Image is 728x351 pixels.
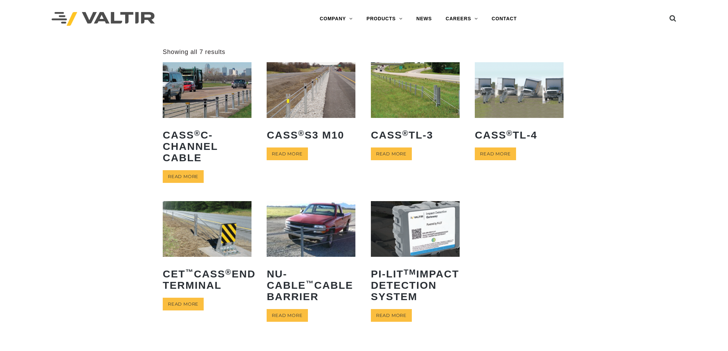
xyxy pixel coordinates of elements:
a: NU-CABLE™Cable Barrier [267,201,355,307]
a: Read more about “CET™ CASS® End Terminal” [163,298,204,310]
h2: NU-CABLE Cable Barrier [267,263,355,307]
a: NEWS [409,12,439,26]
a: Read more about “NU-CABLE™ Cable Barrier” [267,309,308,322]
a: Read more about “CASS® S3 M10” [267,147,308,160]
a: Read more about “CASS® TL-3” [371,147,412,160]
sup: ® [194,129,201,138]
a: Read more about “CASS® TL-4” [475,147,516,160]
a: CASS®TL-3 [371,62,460,145]
a: CAREERS [439,12,485,26]
a: COMPANY [313,12,360,26]
a: CASS®TL-4 [475,62,564,145]
h2: CET CASS End Terminal [163,263,251,296]
sup: ® [298,129,305,138]
sup: ® [506,129,513,138]
a: Read more about “PI-LITTM Impact Detection System” [371,309,412,322]
a: CET™CASS®End Terminal [163,201,251,296]
h2: CASS TL-4 [475,124,564,146]
sup: ® [402,129,409,138]
p: Showing all 7 results [163,48,225,56]
a: CASS®S3 M10 [267,62,355,145]
sup: ® [225,268,232,276]
h2: PI-LIT Impact Detection System [371,263,460,307]
h2: CASS S3 M10 [267,124,355,146]
a: PI-LITTMImpact Detection System [371,201,460,307]
h2: CASS TL-3 [371,124,460,146]
a: PRODUCTS [360,12,409,26]
h2: CASS C-Channel Cable [163,124,251,168]
sup: ™ [306,279,314,288]
a: Read more about “CASS® C-Channel Cable” [163,170,204,183]
a: CONTACT [485,12,524,26]
img: Valtir [52,12,155,26]
sup: ™ [185,268,194,276]
a: CASS®C-Channel Cable [163,62,251,168]
sup: TM [404,268,416,276]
